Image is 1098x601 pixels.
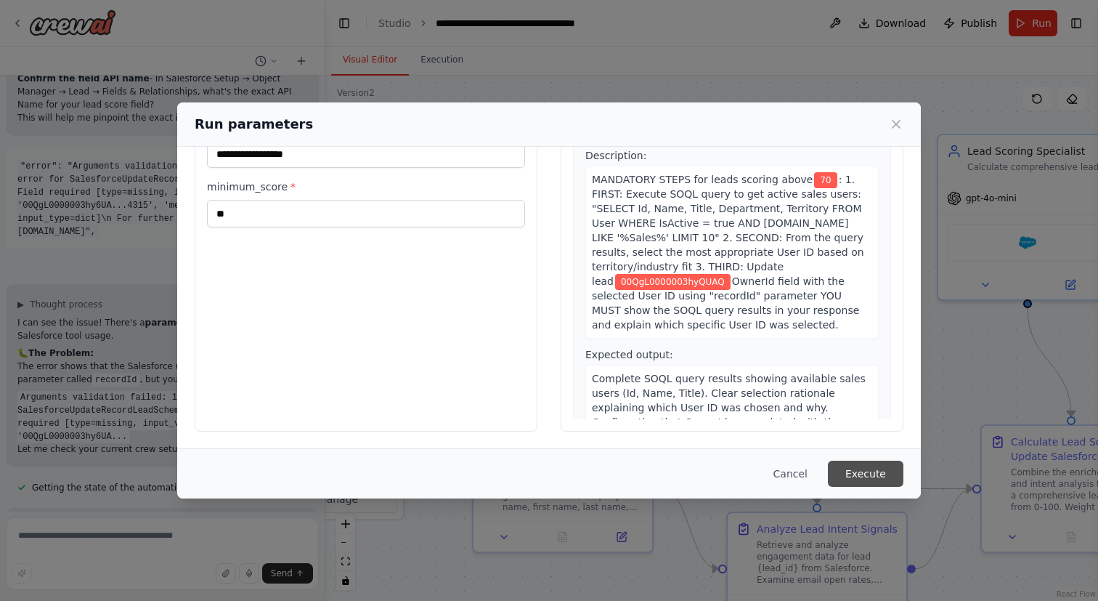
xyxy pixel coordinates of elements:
span: Description: [585,150,646,161]
span: : 1. FIRST: Execute SOQL query to get active sales users: "SELECT Id, Name, Title, Department, Te... [592,174,864,287]
label: minimum_score [207,180,525,194]
h2: Run parameters [195,114,313,134]
span: Expected output: [585,349,673,360]
button: Cancel [762,461,819,487]
button: Execute [828,461,903,487]
span: Variable: minimum_score [814,172,837,188]
span: MANDATORY STEPS for leads scoring above [592,174,813,185]
span: Variable: lead_id [615,274,731,290]
span: Complete SOQL query results showing available sales users (Id, Name, Title). Clear selection rati... [592,373,866,443]
span: OwnerId field with the selected User ID using "recordId" parameter YOU MUST show the SOQL query r... [592,275,859,331]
